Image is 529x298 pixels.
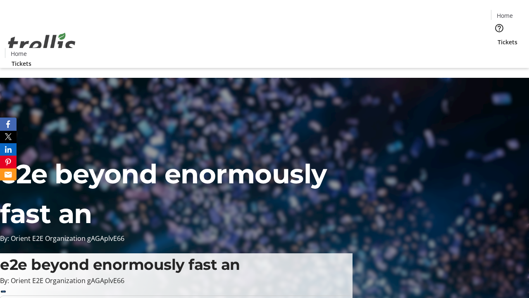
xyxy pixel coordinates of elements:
[11,49,27,58] span: Home
[491,11,518,20] a: Home
[491,46,508,63] button: Cart
[497,11,513,20] span: Home
[12,59,31,68] span: Tickets
[5,49,32,58] a: Home
[491,20,508,36] button: Help
[5,59,38,68] a: Tickets
[491,38,524,46] a: Tickets
[5,24,79,65] img: Orient E2E Organization gAGAplvE66's Logo
[498,38,517,46] span: Tickets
